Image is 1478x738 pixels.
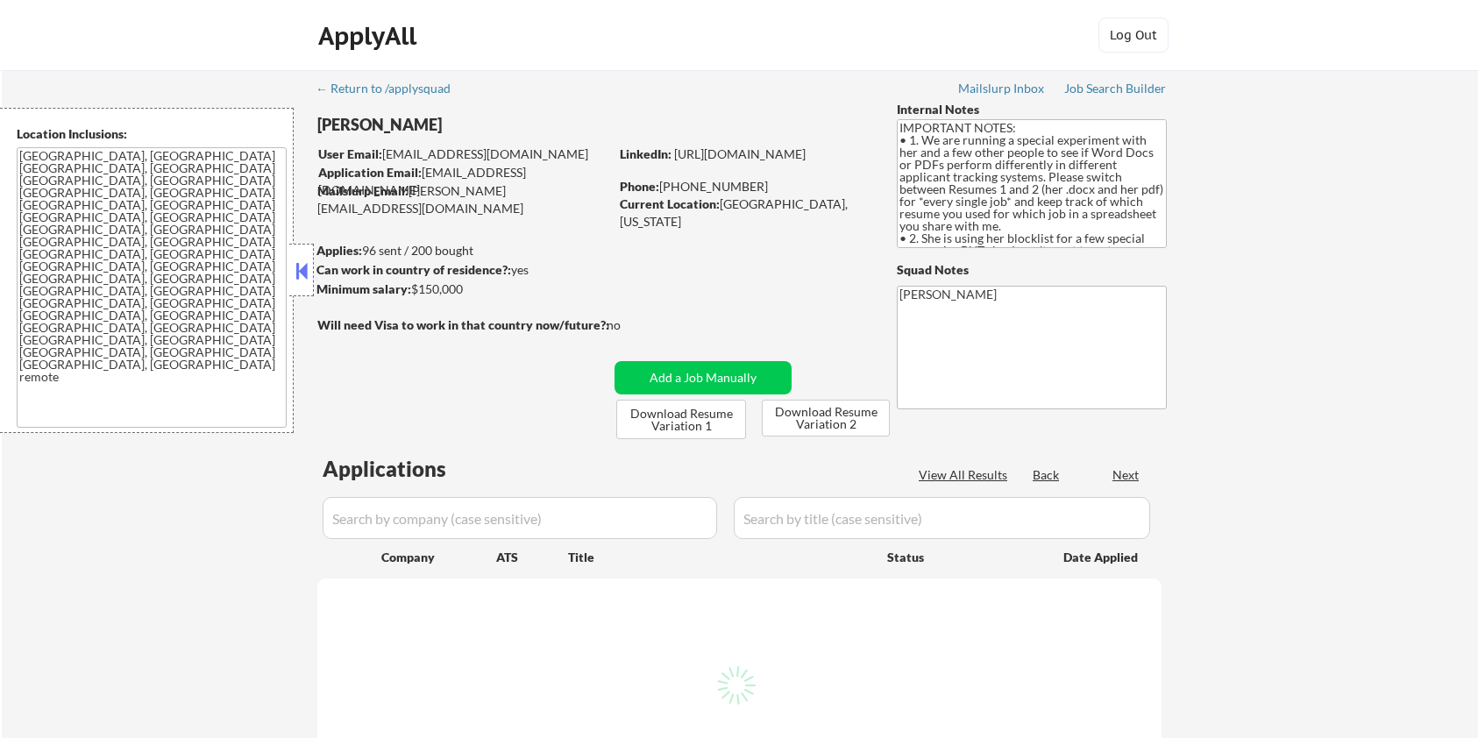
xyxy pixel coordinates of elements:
a: Job Search Builder [1064,82,1167,99]
div: View All Results [919,466,1013,484]
strong: Will need Visa to work in that country now/future?: [317,317,609,332]
a: ← Return to /applysquad [316,82,467,99]
div: Title [568,549,870,566]
div: Status [887,541,1038,572]
div: [EMAIL_ADDRESS][DOMAIN_NAME] [318,164,608,198]
div: $150,000 [316,280,608,298]
div: Date Applied [1063,549,1140,566]
div: ← Return to /applysquad [316,82,467,95]
div: Back [1033,466,1061,484]
input: Search by company (case sensitive) [323,497,717,539]
div: Internal Notes [897,101,1167,118]
div: ApplyAll [318,21,422,51]
div: [EMAIL_ADDRESS][DOMAIN_NAME] [318,145,608,163]
div: no [607,316,657,334]
div: Company [381,549,496,566]
div: Location Inclusions: [17,125,287,143]
div: [PERSON_NAME] [317,114,678,136]
div: Next [1112,466,1140,484]
div: ATS [496,549,568,566]
div: 96 sent / 200 bought [316,242,608,259]
button: Download Resume Variation 2 [762,400,890,436]
strong: Applies: [316,243,362,258]
div: [PERSON_NAME][EMAIL_ADDRESS][DOMAIN_NAME] [317,182,608,216]
input: Search by title (case sensitive) [734,497,1150,539]
a: [URL][DOMAIN_NAME] [674,146,806,161]
div: Job Search Builder [1064,82,1167,95]
button: Add a Job Manually [615,361,792,394]
strong: Can work in country of residence?: [316,262,511,277]
button: Log Out [1098,18,1169,53]
strong: User Email: [318,146,382,161]
strong: Application Email: [318,165,422,180]
a: Mailslurp Inbox [958,82,1046,99]
div: Mailslurp Inbox [958,82,1046,95]
div: Applications [323,458,496,479]
div: Squad Notes [897,261,1167,279]
div: [PHONE_NUMBER] [620,178,868,195]
strong: Minimum salary: [316,281,411,296]
strong: Mailslurp Email: [317,183,409,198]
div: yes [316,261,603,279]
button: Download Resume Variation 1 [616,400,746,439]
strong: Phone: [620,179,659,194]
strong: Current Location: [620,196,720,211]
strong: LinkedIn: [620,146,671,161]
div: [GEOGRAPHIC_DATA], [US_STATE] [620,195,868,230]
